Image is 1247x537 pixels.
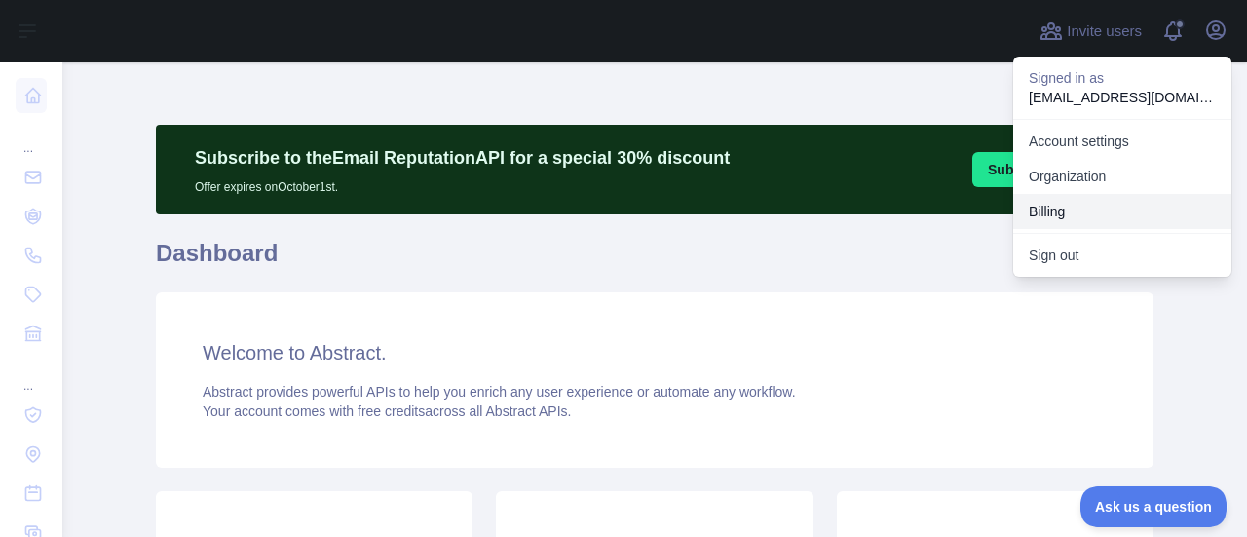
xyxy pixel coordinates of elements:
[195,144,730,172] p: Subscribe to the Email Reputation API for a special 30 % discount
[358,403,425,419] span: free credits
[203,384,796,400] span: Abstract provides powerful APIs to help you enrich any user experience or automate any workflow.
[203,339,1107,366] h3: Welcome to Abstract.
[1013,159,1231,194] a: Organization
[1067,20,1142,43] span: Invite users
[16,355,47,394] div: ...
[203,403,571,419] span: Your account comes with across all Abstract APIs.
[156,238,1153,285] h1: Dashboard
[1029,88,1216,107] p: [EMAIL_ADDRESS][DOMAIN_NAME]
[1013,124,1231,159] a: Account settings
[1013,194,1231,229] button: Billing
[972,152,1118,187] button: Subscribe [DATE]
[1080,486,1228,527] iframe: Toggle Customer Support
[195,172,730,195] p: Offer expires on October 1st.
[1029,68,1216,88] p: Signed in as
[16,117,47,156] div: ...
[1036,16,1146,47] button: Invite users
[1013,238,1231,273] button: Sign out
